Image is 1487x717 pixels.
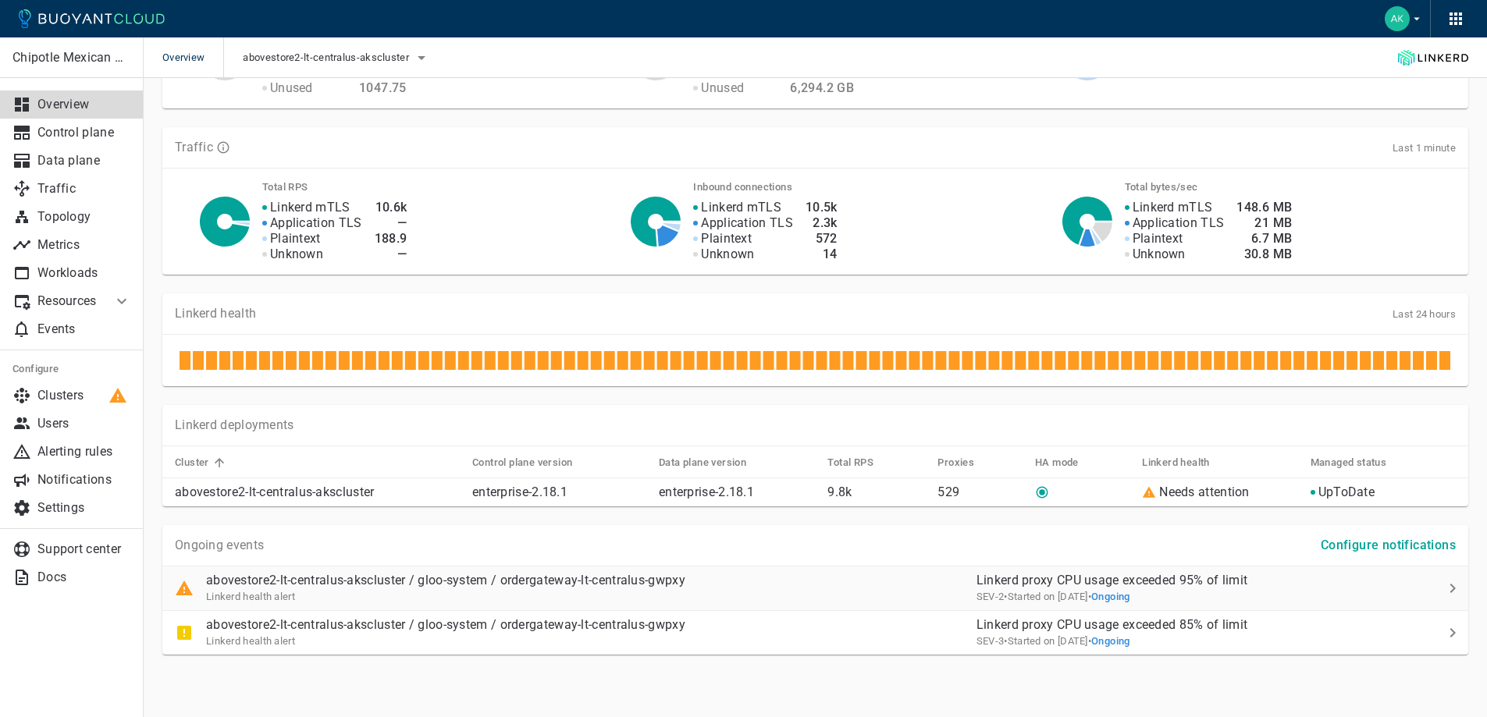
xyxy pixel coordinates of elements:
[701,231,752,247] p: Plaintext
[270,200,350,215] p: Linkerd mTLS
[701,80,744,96] p: Unused
[827,456,894,470] span: Total RPS
[1133,215,1225,231] p: Application TLS
[206,573,685,588] p: abovestore2-lt-centralus-akscluster / gloo-system / ordergateway-lt-centralus-gwpxy
[937,485,1023,500] p: 529
[1159,485,1250,499] a: Needs attention
[216,140,230,154] svg: TLS data is compiled from traffic seen by Linkerd proxies. RPS and TCP bytes reflect both inbound...
[37,570,131,585] p: Docs
[827,456,873,469] h5: Total RPS
[37,388,131,403] p: Clusters
[659,456,746,469] h5: Data plane version
[1133,231,1183,247] p: Plaintext
[175,140,213,155] p: Traffic
[37,181,131,197] p: Traffic
[37,416,131,431] p: Users
[37,97,131,112] p: Overview
[37,444,131,460] p: Alerting rules
[1236,200,1292,215] h4: 148.6 MB
[375,215,407,231] h4: —
[806,215,838,231] h4: 2.3k
[1236,215,1292,231] h4: 21 MB
[243,46,431,69] button: abovestore2-lt-centralus-akscluster
[12,50,130,66] p: Chipotle Mexican Grill
[1236,231,1292,247] h4: 6.7 MB
[1004,591,1087,602] span: Thu, 19 Jun 2025 17:02:55 EDT / Thu, 19 Jun 2025 21:02:55 UTC
[1385,6,1410,31] img: Adam Kemper
[375,231,407,247] h4: 188.9
[37,500,131,516] p: Settings
[1035,456,1079,469] h5: HA mode
[1311,456,1407,470] span: Managed status
[175,306,256,321] p: Linkerd health
[37,321,131,337] p: Events
[270,247,323,262] p: Unknown
[162,37,223,78] span: Overview
[37,209,131,225] p: Topology
[1314,537,1462,552] a: Configure notifications
[1314,531,1462,559] button: Configure notifications
[1133,247,1186,262] p: Unknown
[1088,635,1130,647] span: •
[659,456,767,470] span: Data plane version
[1321,538,1456,553] h4: Configure notifications
[1088,591,1130,602] span: •
[37,472,131,488] p: Notifications
[1393,308,1456,320] span: Last 24 hours
[175,456,209,469] h5: Cluster
[175,417,294,433] p: Linkerd deployments
[37,237,131,253] p: Metrics
[243,51,412,64] span: abovestore2-lt-centralus-akscluster
[790,80,854,96] h4: 6,294.2 GB
[12,363,131,375] h5: Configure
[1044,635,1088,647] relative-time: on [DATE]
[977,591,1005,602] span: SEV-2
[806,231,838,247] h4: 572
[175,456,229,470] span: Cluster
[659,485,754,499] a: enterprise-2.18.1
[359,80,407,96] h4: 1047.75
[1004,635,1087,647] span: Thu, 19 Jun 2025 15:42:51 EDT / Thu, 19 Jun 2025 19:42:51 UTC
[206,635,295,647] span: Linkerd health alert
[806,247,838,262] h4: 14
[1091,635,1130,647] span: Ongoing
[375,200,407,215] h4: 10.6k
[270,231,321,247] p: Plaintext
[701,247,754,262] p: Unknown
[472,485,567,499] a: enterprise-2.18.1
[37,265,131,281] p: Workloads
[977,635,1005,647] span: SEV-3
[270,80,313,96] p: Unused
[1142,456,1230,470] span: Linkerd health
[1044,591,1088,602] relative-time: on [DATE]
[206,617,685,633] p: abovestore2-lt-centralus-akscluster / gloo-system / ordergateway-lt-centralus-gwpxy
[806,200,838,215] h4: 10.5k
[270,215,362,231] p: Application TLS
[1091,591,1130,602] span: Ongoing
[37,293,100,309] p: Resources
[1035,456,1099,470] span: HA mode
[977,617,1399,633] p: Linkerd proxy CPU usage exceeded 85% of limit
[1142,456,1210,469] h5: Linkerd health
[701,215,793,231] p: Application TLS
[701,200,781,215] p: Linkerd mTLS
[1236,247,1292,262] h4: 30.8 MB
[1318,485,1375,500] p: UpToDate
[1393,142,1456,154] span: Last 1 minute
[175,485,460,500] p: abovestore2-lt-centralus-akscluster
[37,541,131,557] p: Support center
[175,538,264,553] p: Ongoing events
[1133,200,1213,215] p: Linkerd mTLS
[977,573,1399,588] p: Linkerd proxy CPU usage exceeded 95% of limit
[937,456,974,469] h5: Proxies
[37,125,131,140] p: Control plane
[472,456,592,470] span: Control plane version
[1311,456,1387,469] h5: Managed status
[937,456,994,470] span: Proxies
[37,153,131,169] p: Data plane
[472,456,572,469] h5: Control plane version
[375,247,407,262] h4: —
[206,591,295,602] span: Linkerd health alert
[827,485,925,500] p: 9.8k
